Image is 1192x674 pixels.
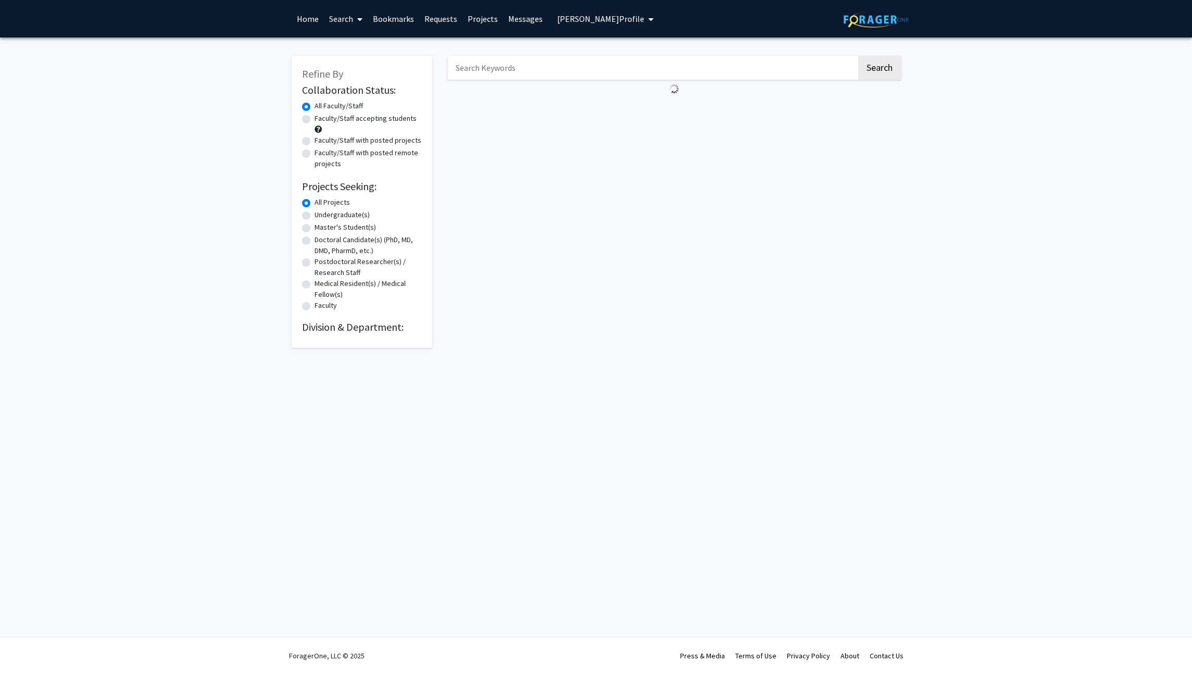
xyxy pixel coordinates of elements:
a: Requests [419,1,462,37]
a: Terms of Use [735,651,776,660]
a: Privacy Policy [787,651,830,660]
label: Faculty/Staff with posted remote projects [315,147,422,169]
a: Press & Media [680,651,725,660]
a: Messages [503,1,548,37]
div: ForagerOne, LLC © 2025 [289,638,365,674]
label: Undergraduate(s) [315,209,370,220]
h2: Collaboration Status: [302,84,422,96]
span: Refine By [302,67,343,80]
label: Faculty/Staff accepting students [315,113,417,124]
a: About [840,651,859,660]
input: Search Keywords [448,56,857,80]
label: Faculty/Staff with posted projects [315,135,421,146]
label: All Faculty/Staff [315,101,363,111]
nav: Page navigation [448,98,901,122]
span: [PERSON_NAME] Profile [557,14,644,24]
img: ForagerOne Logo [844,11,909,28]
label: Master's Student(s) [315,222,376,233]
label: Faculty [315,300,337,311]
iframe: Chat [1148,627,1184,666]
label: Postdoctoral Researcher(s) / Research Staff [315,256,422,278]
a: Contact Us [870,651,904,660]
a: Search [324,1,368,37]
a: Bookmarks [368,1,419,37]
a: Projects [462,1,503,37]
img: Loading [665,80,683,98]
h2: Projects Seeking: [302,180,422,193]
button: Search [858,56,901,80]
a: Home [292,1,324,37]
label: Medical Resident(s) / Medical Fellow(s) [315,278,422,300]
label: Doctoral Candidate(s) (PhD, MD, DMD, PharmD, etc.) [315,234,422,256]
h2: Division & Department: [302,321,422,333]
label: All Projects [315,197,350,208]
